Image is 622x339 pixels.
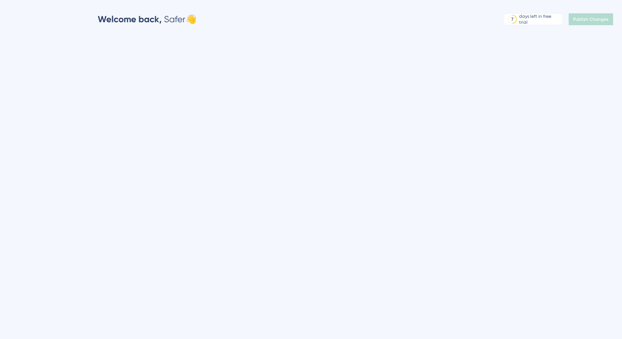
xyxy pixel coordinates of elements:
button: Publish Changes [569,13,613,25]
div: Safer 👋 [98,13,197,25]
span: Publish Changes [573,16,609,22]
div: days left in free trial [519,13,560,25]
div: 7 [511,16,514,22]
span: Welcome back, [98,14,162,24]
